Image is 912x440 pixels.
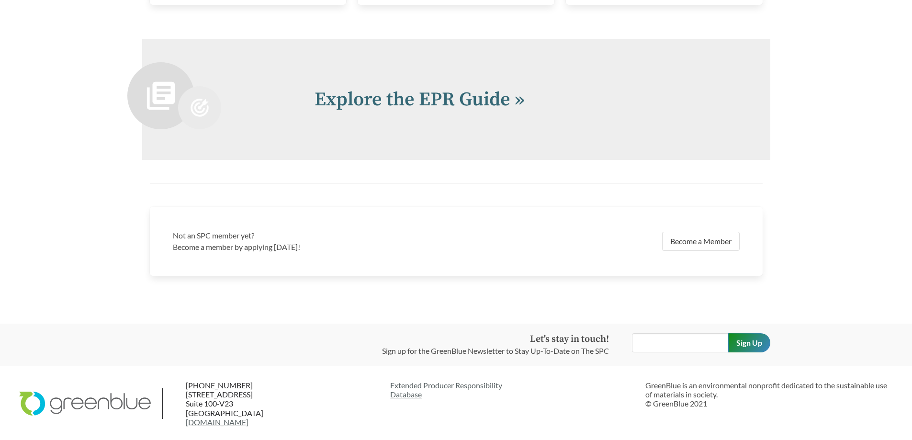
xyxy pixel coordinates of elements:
p: Sign up for the GreenBlue Newsletter to Stay Up-To-Date on The SPC [382,345,609,357]
p: Become a member by applying [DATE]! [173,241,450,253]
p: [PHONE_NUMBER] [STREET_ADDRESS] Suite 100-V23 [GEOGRAPHIC_DATA] [186,381,302,427]
strong: Let's stay in touch! [530,333,609,345]
a: Explore the EPR Guide » [315,88,525,112]
h3: Not an SPC member yet? [173,230,450,241]
a: [DOMAIN_NAME] [186,417,248,427]
p: GreenBlue is an environmental nonprofit dedicated to the sustainable use of materials in society.... [645,381,893,408]
a: Extended Producer ResponsibilityDatabase [390,381,638,399]
input: Sign Up [728,333,770,352]
a: Become a Member [662,232,740,251]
